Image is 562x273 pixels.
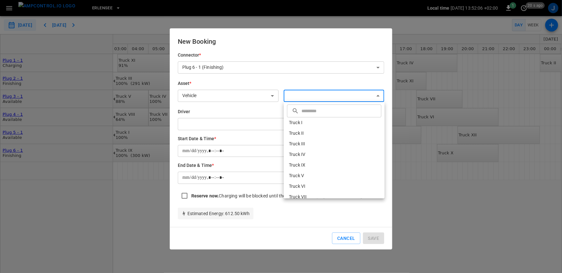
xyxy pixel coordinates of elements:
li: Truck V [284,170,385,181]
li: Truck I [284,117,385,128]
li: Truck IV [284,149,385,160]
li: Truck VII [284,192,385,202]
li: Truck IX [284,160,385,170]
li: Truck VI [284,181,385,192]
li: Truck II [284,128,385,139]
li: Truck III [284,139,385,149]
